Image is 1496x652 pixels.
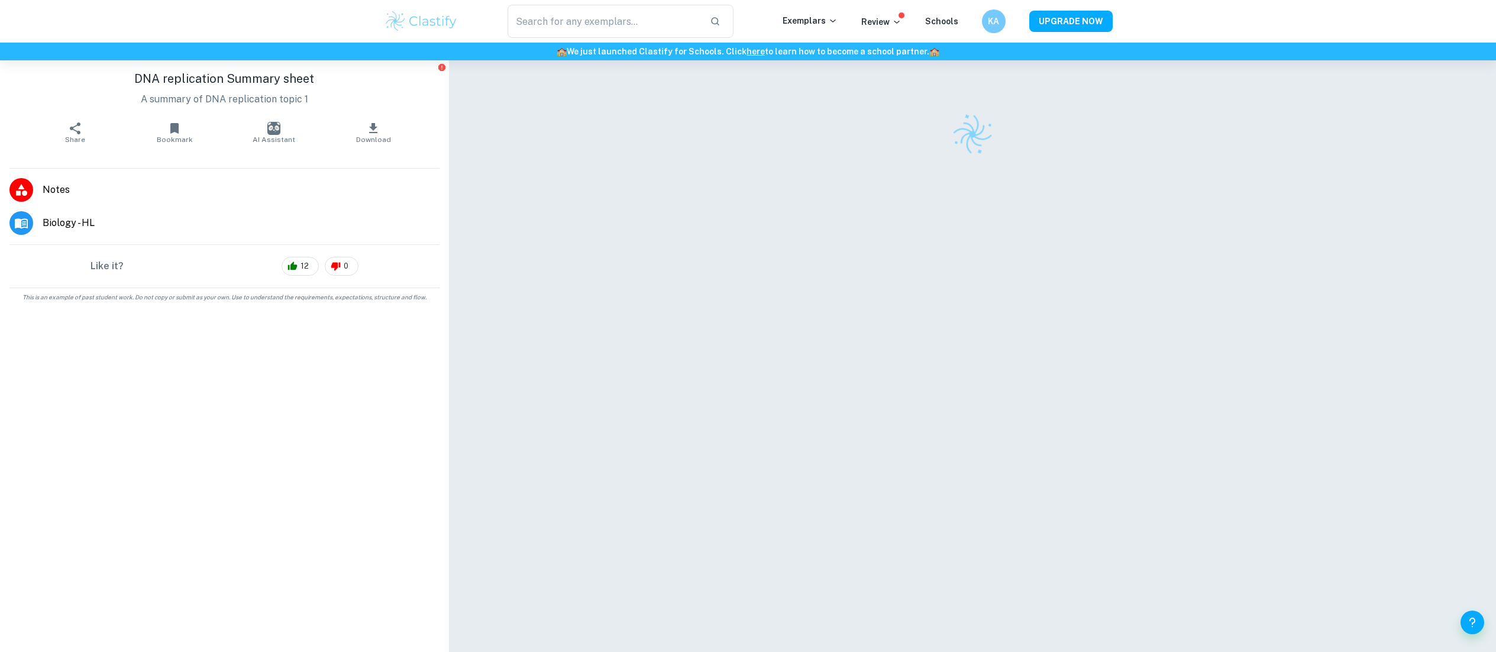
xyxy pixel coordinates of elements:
[783,14,838,27] p: Exemplars
[25,116,125,149] button: Share
[925,17,958,26] a: Schools
[747,47,765,56] a: here
[861,15,902,28] p: Review
[125,116,224,149] button: Bookmark
[91,259,124,273] h6: Like it?
[324,116,423,149] button: Download
[43,216,440,230] span: Biology - HL
[384,9,459,33] img: Clastify logo
[65,135,85,144] span: Share
[253,135,295,144] span: AI Assistant
[1461,611,1484,634] button: Help and Feedback
[224,116,324,149] button: AI Assistant
[43,183,440,197] span: Notes
[5,293,444,302] span: This is an example of past student work. Do not copy or submit as your own. Use to understand the...
[325,257,358,276] div: 0
[438,63,447,72] button: Report issue
[946,108,999,161] img: Clastify logo
[337,260,355,272] span: 0
[9,70,440,88] h1: DNA replication Summary sheet
[356,135,391,144] span: Download
[508,5,701,38] input: Search for any exemplars...
[267,122,280,135] img: AI Assistant
[1029,11,1113,32] button: UPGRADE NOW
[9,92,440,106] p: A summary of DNA replication topic 1
[282,257,319,276] div: 12
[557,47,567,56] span: 🏫
[929,47,939,56] span: 🏫
[982,9,1006,33] button: KA
[157,135,193,144] span: Bookmark
[294,260,315,272] span: 12
[2,45,1494,58] h6: We just launched Clastify for Schools. Click to learn how to become a school partner.
[987,15,1000,28] h6: KA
